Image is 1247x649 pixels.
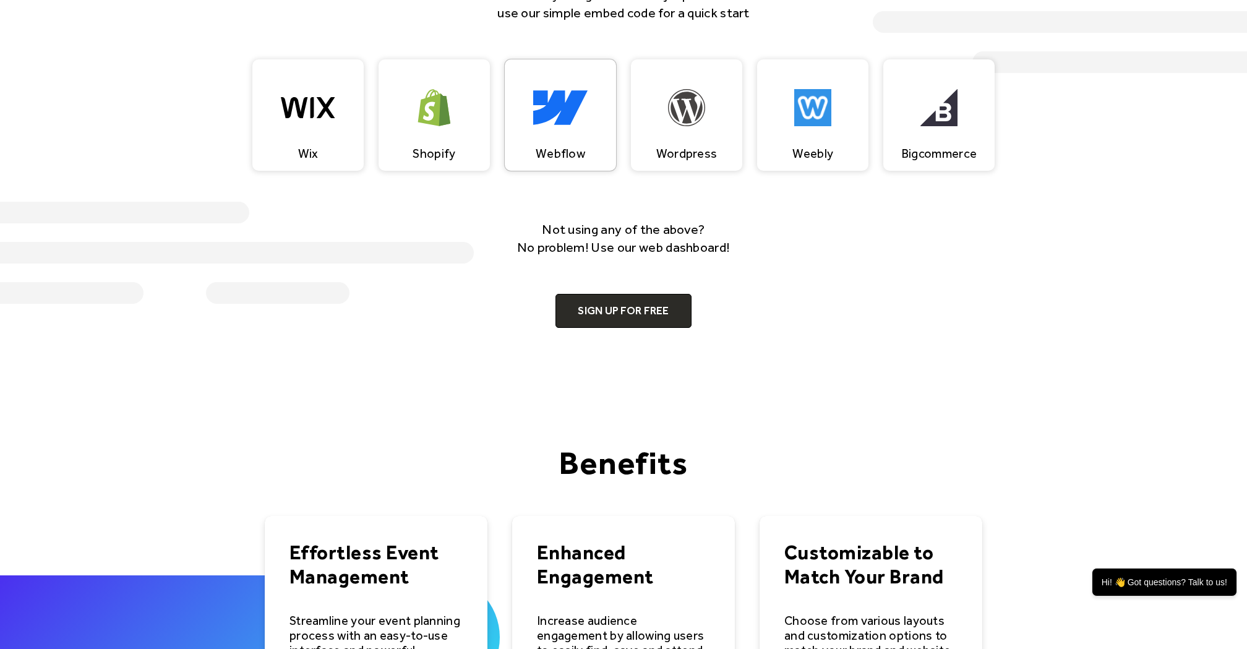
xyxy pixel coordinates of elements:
[500,447,747,479] h3: Benefits
[656,146,718,161] div: Wordpress
[784,541,958,588] h4: Customizable to Match Your Brand
[631,59,742,171] a: Wordpress
[289,541,463,588] h4: Effortless Event Management
[252,59,364,171] a: Wix
[901,146,977,161] div: Bigcommerce
[883,59,995,171] a: Bigcommerce
[500,220,747,257] p: Not using any of the above? No problem! Use our web dashboard!
[379,59,490,171] a: Shopify
[536,146,585,161] div: Webflow
[413,146,455,161] div: Shopify
[757,59,868,171] a: Weebly
[505,59,616,171] a: Webflow
[298,146,319,161] div: Wix
[537,541,710,588] h4: Enhanced Engagement
[792,146,834,161] div: Weebly
[555,294,691,329] a: Sign up for free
